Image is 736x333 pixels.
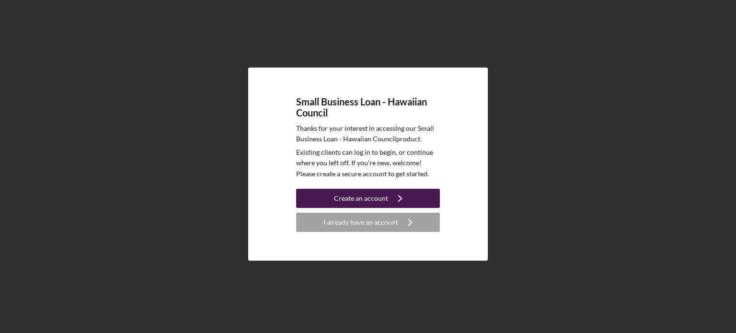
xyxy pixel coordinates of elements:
a: Create an account [296,189,440,210]
div: Create an account [334,189,388,208]
button: Create an account [296,189,440,208]
p: Existing clients can log in to begin, or continue where you left off. If you're new, welcome! Ple... [296,147,440,179]
div: I already have an account [323,213,398,232]
h4: Small Business Loan - Hawaiian Council [296,96,440,118]
button: I already have an account [296,213,440,232]
p: Thanks for your interest in accessing our Small Business Loan - Hawaiian Council product. [296,123,440,145]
